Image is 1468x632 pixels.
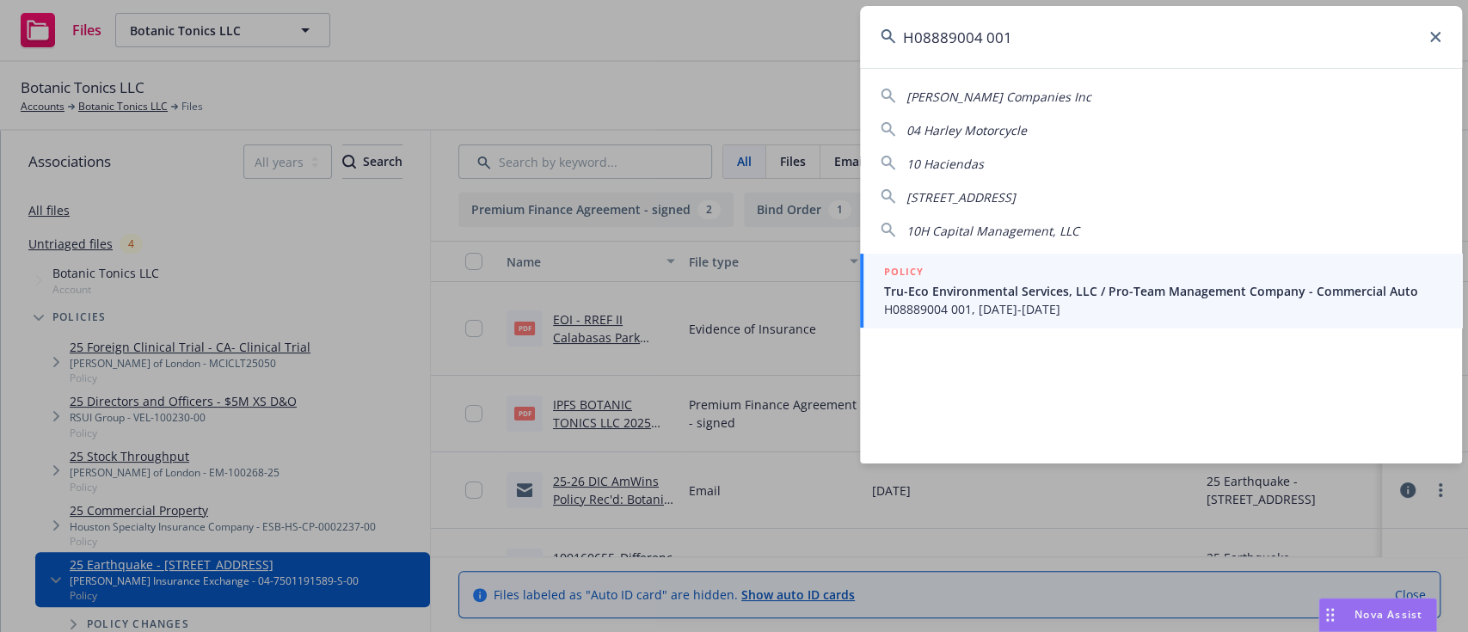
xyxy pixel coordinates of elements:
h5: POLICY [884,263,924,280]
span: 10 Haciendas [906,156,984,172]
span: 04 Harley Motorcycle [906,122,1027,138]
span: [PERSON_NAME] Companies Inc [906,89,1091,105]
span: H08889004 001, [DATE]-[DATE] [884,300,1441,318]
input: Search... [860,6,1462,68]
a: POLICYTru-Eco Environmental Services, LLC / Pro-Team Management Company - Commercial AutoH0888900... [860,254,1462,328]
span: [STREET_ADDRESS] [906,189,1016,206]
span: Nova Assist [1354,607,1422,622]
button: Nova Assist [1318,598,1437,632]
span: Tru-Eco Environmental Services, LLC / Pro-Team Management Company - Commercial Auto [884,282,1441,300]
div: Drag to move [1319,598,1341,631]
span: 10H Capital Management, LLC [906,223,1079,239]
